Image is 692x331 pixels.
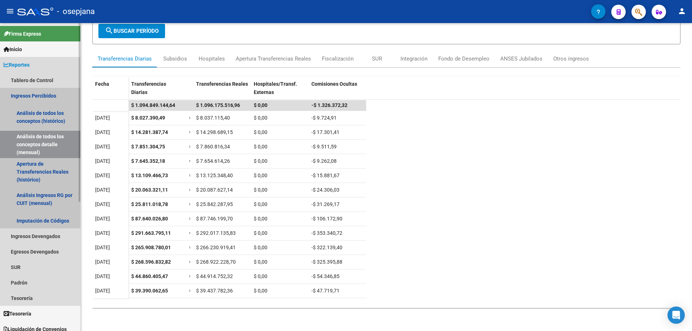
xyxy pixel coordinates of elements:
[196,102,240,108] span: $ 1.096.175.516,96
[667,307,685,324] div: Open Intercom Messenger
[196,245,236,250] span: $ 266.230.919,41
[4,61,30,69] span: Reportes
[311,187,340,193] span: -$ 24.306,03
[196,288,233,294] span: $ 39.437.782,36
[57,4,95,19] span: - osepjana
[189,230,192,236] span: =
[311,173,340,178] span: -$ 15.881,67
[95,216,110,222] span: [DATE]
[196,173,233,178] span: $ 13.125.348,40
[196,158,230,164] span: $ 7.654.614,26
[254,288,267,294] span: $ 0,00
[372,55,382,63] div: SUR
[95,245,110,250] span: [DATE]
[311,230,342,236] span: -$ 353.340,72
[95,158,110,164] span: [DATE]
[400,55,427,63] div: Integración
[196,273,233,279] span: $ 44.914.752,32
[189,288,192,294] span: =
[131,158,165,164] span: $ 7.645.352,18
[105,28,159,34] span: Buscar Período
[95,259,110,265] span: [DATE]
[311,288,340,294] span: -$ 47.719,71
[95,173,110,178] span: [DATE]
[189,115,192,121] span: =
[254,259,267,265] span: $ 0,00
[131,187,168,193] span: $ 20.063.321,11
[196,81,248,87] span: Transferencias Reales
[131,273,168,279] span: $ 44.860.405,47
[6,7,14,15] mat-icon: menu
[254,102,267,108] span: $ 0,00
[311,201,340,207] span: -$ 31.269,17
[254,158,267,164] span: $ 0,00
[311,144,337,149] span: -$ 9.511,59
[193,76,251,107] datatable-header-cell: Transferencias Reales
[189,158,192,164] span: =
[311,259,342,265] span: -$ 325.395,88
[311,129,340,135] span: -$ 17.301,41
[189,173,192,178] span: =
[254,129,267,135] span: $ 0,00
[95,187,110,193] span: [DATE]
[254,273,267,279] span: $ 0,00
[189,129,192,135] span: =
[254,115,267,121] span: $ 0,00
[131,201,168,207] span: $ 25.811.018,78
[4,30,41,38] span: Firma Express
[189,245,192,250] span: =
[95,115,110,121] span: [DATE]
[92,76,128,107] datatable-header-cell: Fecha
[189,273,192,279] span: =
[189,144,192,149] span: =
[309,76,366,107] datatable-header-cell: Comisiones Ocultas
[131,102,175,108] span: $ 1.094.849.144,64
[189,187,192,193] span: =
[438,55,489,63] div: Fondo de Desempleo
[196,129,233,135] span: $ 14.298.689,15
[251,76,309,107] datatable-header-cell: Hospitales/Transf. Externas
[254,230,267,236] span: $ 0,00
[254,81,297,95] span: Hospitales/Transf. Externas
[95,201,110,207] span: [DATE]
[128,76,186,107] datatable-header-cell: Transferencias Diarias
[95,288,110,294] span: [DATE]
[196,259,236,265] span: $ 268.922.228,70
[131,173,168,178] span: $ 13.109.466,73
[189,201,192,207] span: =
[199,55,225,63] div: Hospitales
[311,102,347,108] span: -$ 1.326.372,32
[95,230,110,236] span: [DATE]
[311,273,340,279] span: -$ 54.346,85
[163,55,187,63] div: Subsidios
[189,259,192,265] span: =
[196,201,233,207] span: $ 25.842.287,95
[131,288,168,294] span: $ 39.390.062,65
[553,55,589,63] div: Otros ingresos
[254,245,267,250] span: $ 0,00
[98,24,165,38] button: Buscar Período
[131,115,165,121] span: $ 8.027.390,49
[254,201,267,207] span: $ 0,00
[95,81,109,87] span: Fecha
[311,216,342,222] span: -$ 106.172,90
[196,230,236,236] span: $ 292.017.135,83
[131,129,168,135] span: $ 14.281.387,74
[678,7,686,15] mat-icon: person
[95,273,110,279] span: [DATE]
[500,55,542,63] div: ANSES Jubilados
[311,81,357,87] span: Comisiones Ocultas
[254,187,267,193] span: $ 0,00
[189,216,192,222] span: =
[236,55,311,63] div: Apertura Transferencias Reales
[131,230,171,236] span: $ 291.663.795,11
[105,26,114,35] mat-icon: search
[311,115,337,121] span: -$ 9.724,91
[311,158,337,164] span: -$ 9.262,08
[196,187,233,193] span: $ 20.087.627,14
[4,45,22,53] span: Inicio
[98,55,152,63] div: Transferencias Diarias
[95,129,110,135] span: [DATE]
[131,259,171,265] span: $ 268.596.832,82
[196,115,230,121] span: $ 8.037.115,40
